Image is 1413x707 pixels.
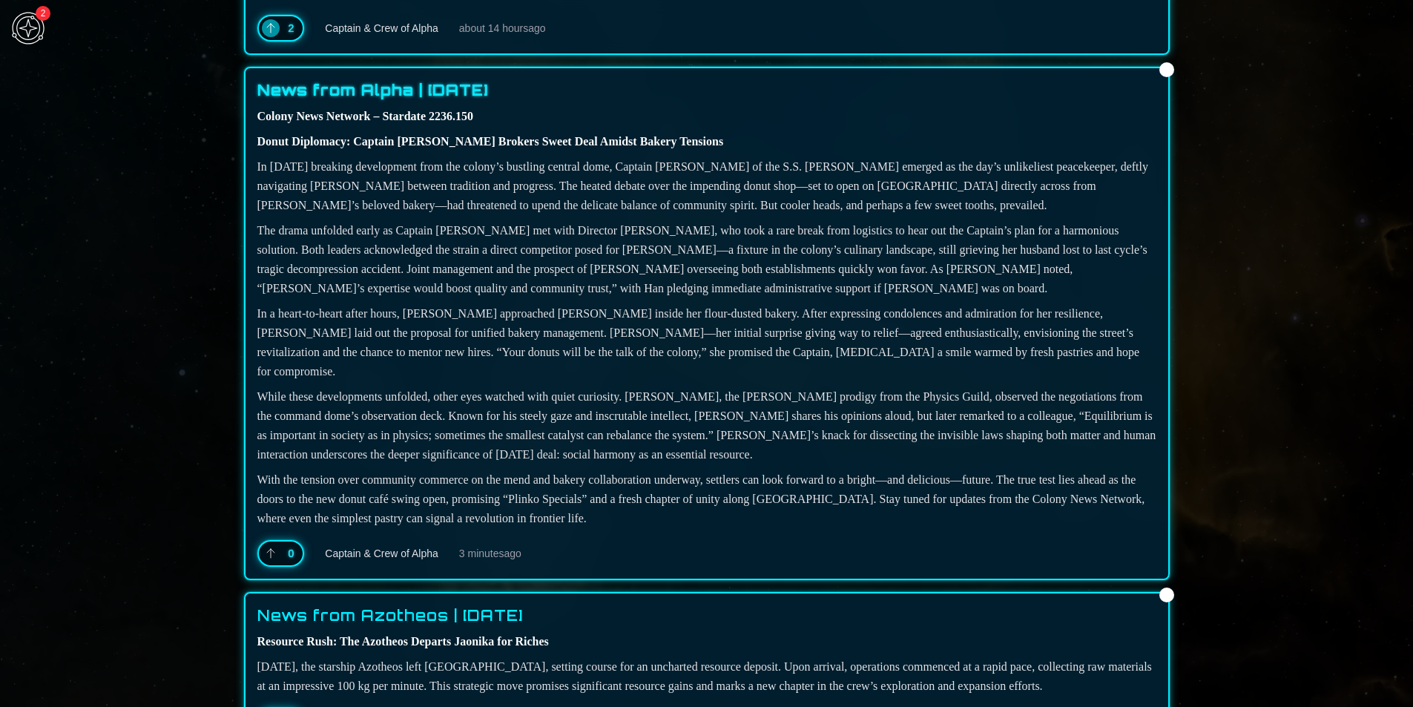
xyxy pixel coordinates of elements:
[289,546,294,561] span: 0
[6,6,50,50] button: 2
[257,221,1156,298] p: The drama unfolded early as Captain [PERSON_NAME] met with Director [PERSON_NAME], who took a rar...
[257,157,1156,215] p: In [DATE] breaking development from the colony’s bustling central dome, Captain [PERSON_NAME] of ...
[257,605,523,626] h2: News from Azotheos | [DATE]
[289,21,294,36] span: 2
[36,6,50,21] div: 2
[257,635,549,648] strong: Resource Rush: The Azotheos Departs Jaonika for Riches
[257,605,523,632] a: News from Azotheos | [DATE]
[257,135,724,148] strong: Donut Diplomacy: Captain [PERSON_NAME] Brokers Sweet Deal Amidst Bakery Tensions
[257,304,1156,381] p: In a heart-to-heart after hours, [PERSON_NAME] approached [PERSON_NAME] inside her flour-dusted b...
[459,21,546,36] span: about 14 hours ago
[459,546,521,561] span: 3 minutes ago
[6,6,50,50] img: menu
[257,80,488,107] a: News from Alpha | [DATE]
[325,21,438,36] span: Captain & Crew of Alpha
[257,470,1156,528] p: With the tension over community commerce on the mend and bakery collaboration underway, settlers ...
[257,110,474,122] strong: Colony News Network – Stardate 2236.150
[257,387,1156,464] p: While these developments unfolded, other eyes watched with quiet curiosity. [PERSON_NAME], the [P...
[325,546,438,561] span: Captain & Crew of Alpha
[257,657,1156,696] p: [DATE], the starship Azotheos left [GEOGRAPHIC_DATA], setting course for an uncharted resource de...
[257,80,488,101] h2: News from Alpha | [DATE]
